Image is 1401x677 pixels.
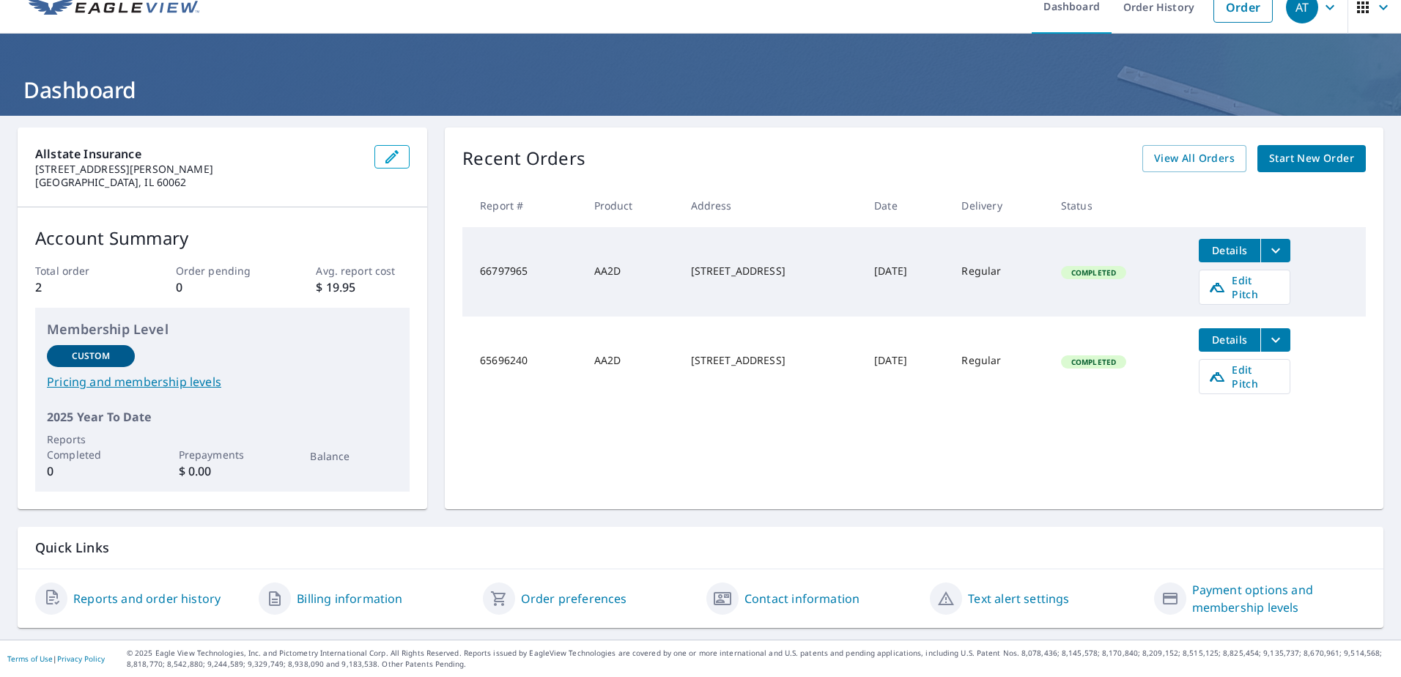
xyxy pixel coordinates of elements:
td: 65696240 [462,317,582,406]
span: Completed [1062,357,1125,367]
button: detailsBtn-66797965 [1199,239,1260,262]
p: $ 19.95 [316,278,410,296]
td: Regular [950,227,1049,317]
a: Payment options and membership levels [1192,581,1366,616]
p: 0 [47,462,135,480]
a: Billing information [297,590,402,607]
p: Prepayments [179,447,267,462]
td: [DATE] [862,317,950,406]
button: filesDropdownBtn-65696240 [1260,328,1290,352]
a: View All Orders [1142,145,1246,172]
span: View All Orders [1154,149,1235,168]
span: Completed [1062,267,1125,278]
button: detailsBtn-65696240 [1199,328,1260,352]
p: $ 0.00 [179,462,267,480]
a: Privacy Policy [57,654,105,664]
th: Delivery [950,184,1049,227]
p: Balance [310,448,398,464]
p: | [7,654,105,663]
a: Contact information [744,590,860,607]
span: Edit Pitch [1208,363,1281,391]
td: AA2D [583,317,679,406]
p: [STREET_ADDRESS][PERSON_NAME] [35,163,363,176]
a: Text alert settings [968,590,1069,607]
p: Membership Level [47,319,398,339]
p: 0 [176,278,270,296]
span: Details [1208,333,1252,347]
td: Regular [950,317,1049,406]
p: Account Summary [35,225,410,251]
th: Date [862,184,950,227]
a: Pricing and membership levels [47,373,398,391]
th: Address [679,184,863,227]
p: Order pending [176,263,270,278]
div: [STREET_ADDRESS] [691,353,851,368]
p: [GEOGRAPHIC_DATA], IL 60062 [35,176,363,189]
span: Details [1208,243,1252,257]
p: Recent Orders [462,145,585,172]
td: [DATE] [862,227,950,317]
p: Avg. report cost [316,263,410,278]
td: 66797965 [462,227,582,317]
a: Start New Order [1257,145,1366,172]
a: Terms of Use [7,654,53,664]
a: Reports and order history [73,590,221,607]
p: Quick Links [35,539,1366,557]
p: Total order [35,263,129,278]
p: Allstate Insurance [35,145,363,163]
p: 2 [35,278,129,296]
a: Order preferences [521,590,627,607]
th: Status [1049,184,1187,227]
th: Product [583,184,679,227]
td: AA2D [583,227,679,317]
button: filesDropdownBtn-66797965 [1260,239,1290,262]
div: [STREET_ADDRESS] [691,264,851,278]
span: Start New Order [1269,149,1354,168]
p: © 2025 Eagle View Technologies, Inc. and Pictometry International Corp. All Rights Reserved. Repo... [127,648,1394,670]
th: Report # [462,184,582,227]
a: Edit Pitch [1199,270,1290,305]
h1: Dashboard [18,75,1383,105]
a: Edit Pitch [1199,359,1290,394]
p: 2025 Year To Date [47,408,398,426]
span: Edit Pitch [1208,273,1281,301]
p: Reports Completed [47,432,135,462]
p: Custom [72,349,110,363]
